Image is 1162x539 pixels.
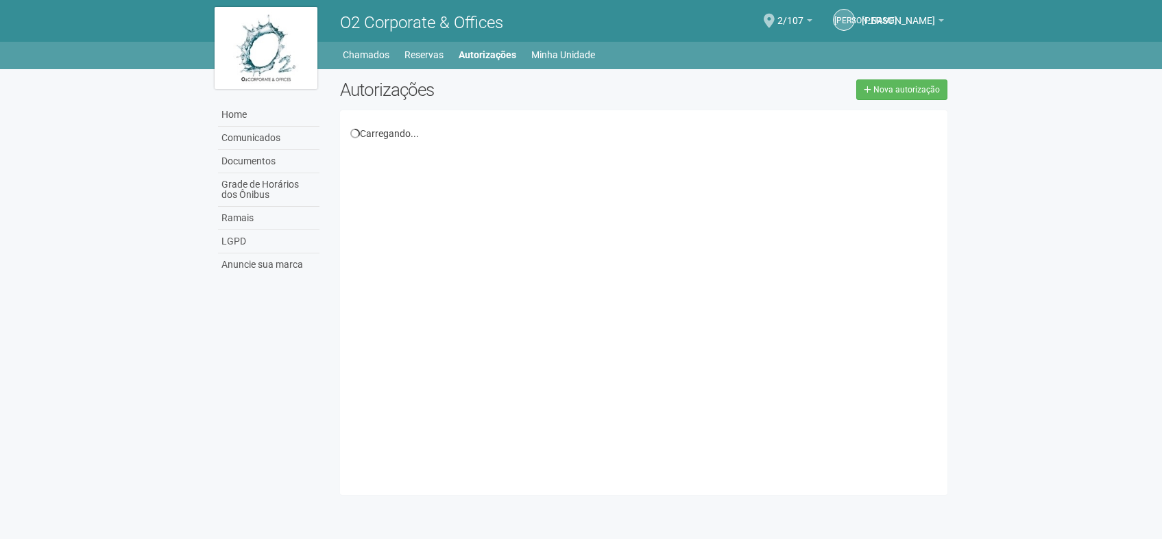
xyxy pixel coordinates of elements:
[856,79,947,100] a: Nova autorização
[218,207,319,230] a: Ramais
[218,127,319,150] a: Comunicados
[218,103,319,127] a: Home
[218,150,319,173] a: Documentos
[777,17,812,28] a: 2/107
[777,2,803,26] span: 2/107
[215,7,317,89] img: logo.jpg
[218,230,319,253] a: LGPD
[862,17,944,28] a: [PERSON_NAME]
[862,2,935,26] span: Juliana Oliveira
[531,45,595,64] a: Minha Unidade
[459,45,516,64] a: Autorizações
[218,173,319,207] a: Grade de Horários dos Ônibus
[404,45,444,64] a: Reservas
[833,9,855,31] a: [PERSON_NAME]
[873,85,940,95] span: Nova autorização
[340,79,633,100] h2: Autorizações
[218,253,319,276] a: Anuncie sua marca
[350,127,938,140] div: Carregando...
[340,13,503,32] span: O2 Corporate & Offices
[343,45,389,64] a: Chamados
